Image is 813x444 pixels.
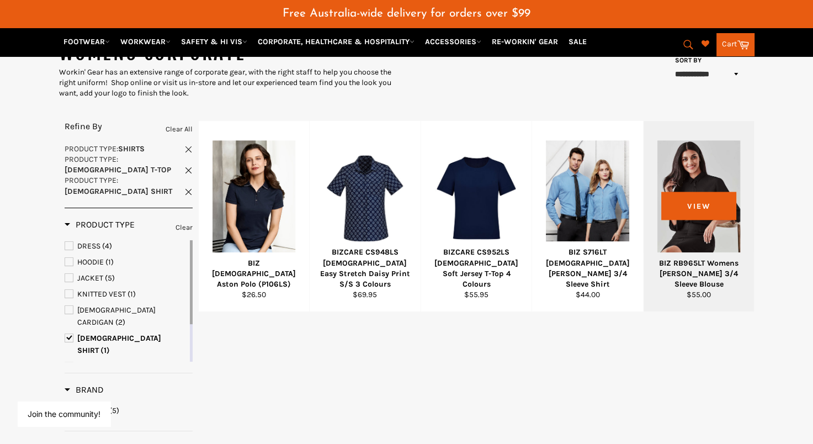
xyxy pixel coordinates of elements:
[77,334,161,355] span: [DEMOGRAPHIC_DATA] SHIRT
[109,406,119,415] span: (5)
[77,241,100,251] span: DRESS
[205,258,302,290] div: BIZ [DEMOGRAPHIC_DATA] Aston Polo (P106LS)
[65,288,188,300] a: KNITTED VEST
[118,144,145,154] strong: SHIRTS
[421,121,532,312] a: BIZCARE CS952LS Ladies Soft Jersey T-Top 4 ColoursBIZCARE CS952LS [DEMOGRAPHIC_DATA] Soft Jersey ...
[177,32,252,51] a: SAFETY & HI VIS
[198,121,310,312] a: BIZ Ladies Aston Polo (P106LS)BIZ [DEMOGRAPHIC_DATA] Aston Polo (P106LS)$26.50
[564,32,591,51] a: SALE
[65,144,116,154] span: Product Type
[716,33,754,56] a: Cart
[65,175,193,197] a: Product Type:[DEMOGRAPHIC_DATA] SHIRT
[65,144,145,154] span: :
[105,273,115,283] span: (5)
[116,32,175,51] a: WORKWEAR
[65,176,116,185] span: Product Type
[487,32,562,51] a: RE-WORKIN' GEAR
[65,155,116,164] span: Product Type
[176,221,193,234] a: Clear
[65,240,188,252] a: DRESS
[65,121,102,131] span: Refine By
[65,219,135,230] h3: Product Type
[65,361,188,373] a: LADIES SKIRT
[77,273,103,283] span: JACKET
[65,154,193,176] a: Product Type:[DEMOGRAPHIC_DATA] T-TOP
[65,144,193,154] a: Product Type:SHIRTS
[532,121,643,312] a: BIZ S716LT Ladies Ellison 3/4 Sleeve ShirtBIZ S716LT [DEMOGRAPHIC_DATA] [PERSON_NAME] 3/4 Sleeve ...
[65,384,104,395] h3: Brand
[539,247,636,289] div: BIZ S716LT [DEMOGRAPHIC_DATA] [PERSON_NAME] 3/4 Sleeve Shirt
[115,318,125,327] span: (2)
[65,187,172,196] strong: [DEMOGRAPHIC_DATA] SHIRT
[65,155,171,175] span: :
[102,241,112,251] span: (4)
[253,32,419,51] a: CORPORATE, HEALTHCARE & HOSPITALITY
[77,289,126,299] span: KNITTED VEST
[65,304,188,329] a: LADIES CARDIGAN
[77,257,104,267] span: HOODIE
[643,121,754,312] a: BIZ RB965LT Womens Lucy 3/4 Sleeve BlouseBIZ RB965LT Womens [PERSON_NAME] 3/4 Sleeve Blouse$55.00...
[105,257,114,267] span: (1)
[59,32,114,51] a: FOOTWEAR
[65,332,188,357] a: LADIES SHIRT
[65,256,188,268] a: HOODIE
[283,8,530,19] span: Free Australia-wide delivery for orders over $99
[650,258,747,290] div: BIZ RB965LT Womens [PERSON_NAME] 3/4 Sleeve Blouse
[166,123,193,135] a: Clear All
[309,121,421,312] a: BIZCARE CS948LS Ladies Easy Stretch Daisy Print S/S 3 ColoursBIZCARE CS948LS [DEMOGRAPHIC_DATA] E...
[65,272,188,284] a: JACKET
[65,176,172,195] span: :
[421,32,486,51] a: ACCESSORIES
[65,405,193,416] a: FASHION BIZ
[59,67,407,99] div: Workin' Gear has an extensive range of corporate gear, with the right staff to help you choose th...
[65,165,171,175] strong: [DEMOGRAPHIC_DATA] T-TOP
[77,305,156,327] span: [DEMOGRAPHIC_DATA] CARDIGAN
[127,289,136,299] span: (1)
[28,409,100,419] button: Join the community!
[317,247,414,289] div: BIZCARE CS948LS [DEMOGRAPHIC_DATA] Easy Stretch Daisy Print S/S 3 Colours
[100,346,110,355] span: (1)
[428,247,525,289] div: BIZCARE CS952LS [DEMOGRAPHIC_DATA] Soft Jersey T-Top 4 Colours
[672,56,702,65] label: Sort by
